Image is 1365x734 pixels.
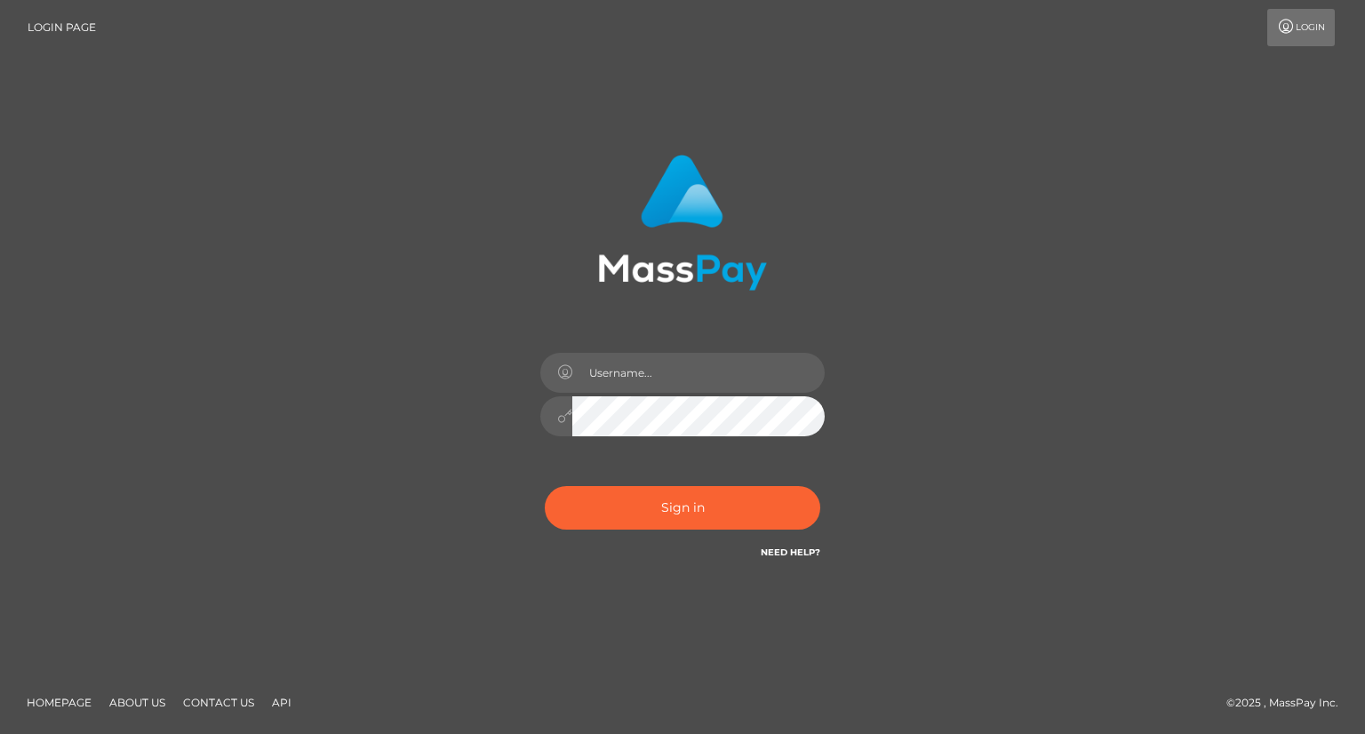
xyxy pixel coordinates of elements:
a: API [265,689,299,716]
a: Login [1267,9,1335,46]
button: Sign in [545,486,820,530]
a: Need Help? [761,547,820,558]
img: MassPay Login [598,155,767,291]
input: Username... [572,353,825,393]
a: Login Page [28,9,96,46]
a: About Us [102,689,172,716]
a: Contact Us [176,689,261,716]
a: Homepage [20,689,99,716]
div: © 2025 , MassPay Inc. [1226,693,1352,713]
